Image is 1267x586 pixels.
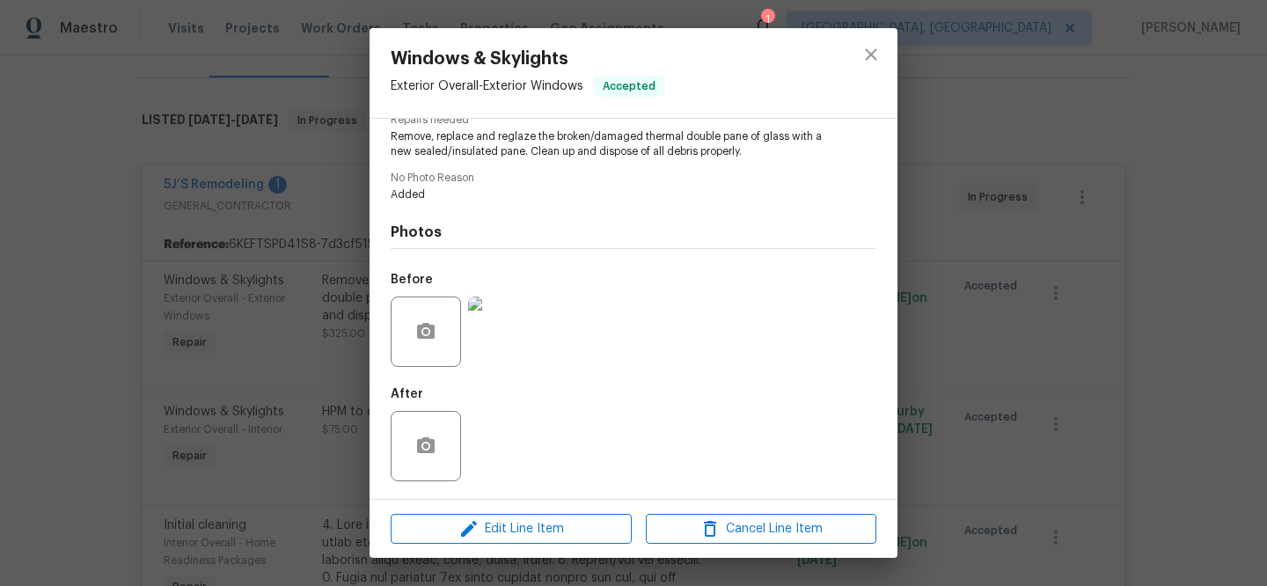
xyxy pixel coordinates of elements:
span: No Photo Reason [391,172,876,184]
button: Cancel Line Item [646,514,876,545]
span: Added [391,187,828,202]
span: Windows & Skylights [391,49,664,69]
h5: After [391,388,423,400]
h5: Before [391,274,433,286]
span: Remove, replace and reglaze the broken/damaged thermal double pane of glass with a new sealed/ins... [391,129,828,159]
div: 1 [761,11,773,28]
button: close [850,33,892,76]
h4: Photos [391,223,876,241]
span: Repairs needed [391,114,876,126]
button: Edit Line Item [391,514,632,545]
span: Accepted [596,77,663,95]
span: Exterior Overall - Exterior Windows [391,80,583,92]
span: Edit Line Item [396,518,626,540]
span: Cancel Line Item [651,518,871,540]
